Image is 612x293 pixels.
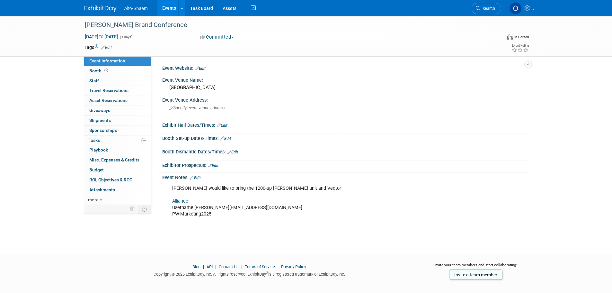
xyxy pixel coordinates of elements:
[84,44,112,50] td: Tags
[89,187,115,192] span: Attachments
[89,58,125,63] span: Event Information
[217,123,227,128] a: Edit
[127,205,138,213] td: Personalize Event Tab Strip
[89,177,132,182] span: ROI, Objectives & ROO
[162,160,528,169] div: Exhibitor Prospectus:
[84,185,151,195] a: Attachments
[98,34,104,39] span: to
[449,270,502,280] a: Invite a team member
[162,75,528,83] div: Event Venue Name:
[84,270,415,277] div: Copyright © 2025 ExhibitDay, Inc. All rights reserved. ExhibitDay is a registered trademark of Ex...
[89,88,129,93] span: Travel Reservations
[276,264,280,269] span: |
[168,182,457,221] div: [PERSON_NAME] would like to bring the 1200-up [PERSON_NAME] unit and Vector Username:[PERSON_NAME...
[84,195,151,205] a: more
[162,133,528,142] div: Booth Set-up Dates/Times:
[507,34,513,40] img: Format-Inperson.png
[84,34,118,40] span: [DATE] [DATE]
[103,68,109,73] span: Booth not reserved yet
[201,264,206,269] span: |
[190,176,201,180] a: Edit
[84,5,117,12] img: ExhibitDay
[89,147,108,152] span: Playbook
[480,6,495,11] span: Search
[511,44,529,47] div: Event Rating
[89,167,104,172] span: Budget
[167,83,523,93] div: [GEOGRAPHIC_DATA]
[266,271,268,275] sup: ®
[214,264,218,269] span: |
[89,68,109,73] span: Booth
[162,63,528,72] div: Event Website:
[84,66,151,76] a: Booth
[88,197,98,202] span: more
[84,56,151,66] a: Event Information
[514,35,529,40] div: In-Person
[119,35,133,39] span: (3 days)
[89,78,99,83] span: Staff
[240,264,244,269] span: |
[84,175,151,185] a: ROI, Objectives & ROO
[84,76,151,86] a: Staff
[207,264,213,269] a: API
[198,34,236,41] button: Committed
[424,262,528,272] div: Invite your team members and start collaborating:
[89,98,128,103] span: Asset Reservations
[84,165,151,175] a: Budget
[281,264,306,269] a: Privacy Policy
[89,138,100,143] span: Tasks
[245,264,275,269] a: Terms of Service
[84,145,151,155] a: Playbook
[83,19,492,31] div: [PERSON_NAME] Brand Conference
[84,155,151,165] a: Misc. Expenses & Credits
[84,116,151,125] a: Shipments
[162,173,528,181] div: Event Notes:
[84,86,151,96] a: Travel Reservations
[162,147,528,155] div: Booth Dismantle Dates/Times:
[89,108,110,113] span: Giveaways
[124,6,148,11] span: Alto-Shaam
[89,118,111,123] span: Shipments
[219,264,239,269] a: Contact Us
[84,136,151,145] a: Tasks
[208,163,218,168] a: Edit
[172,198,188,204] a: Alliance
[162,95,528,103] div: Event Venue Address:
[192,264,200,269] a: Blog
[169,105,225,110] span: Specify event venue address
[89,157,139,162] span: Misc. Expenses & Credits
[162,120,528,129] div: Exhibit Hall Dates/Times:
[84,106,151,115] a: Giveaways
[84,126,151,135] a: Sponsorships
[472,3,501,14] a: Search
[510,2,522,14] img: Olivia Strasser
[89,128,117,133] span: Sponsorships
[84,96,151,105] a: Asset Reservations
[227,150,238,154] a: Edit
[195,66,206,71] a: Edit
[138,205,151,213] td: Toggle Event Tabs
[101,45,112,50] a: Edit
[463,33,529,43] div: Event Format
[220,136,231,141] a: Edit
